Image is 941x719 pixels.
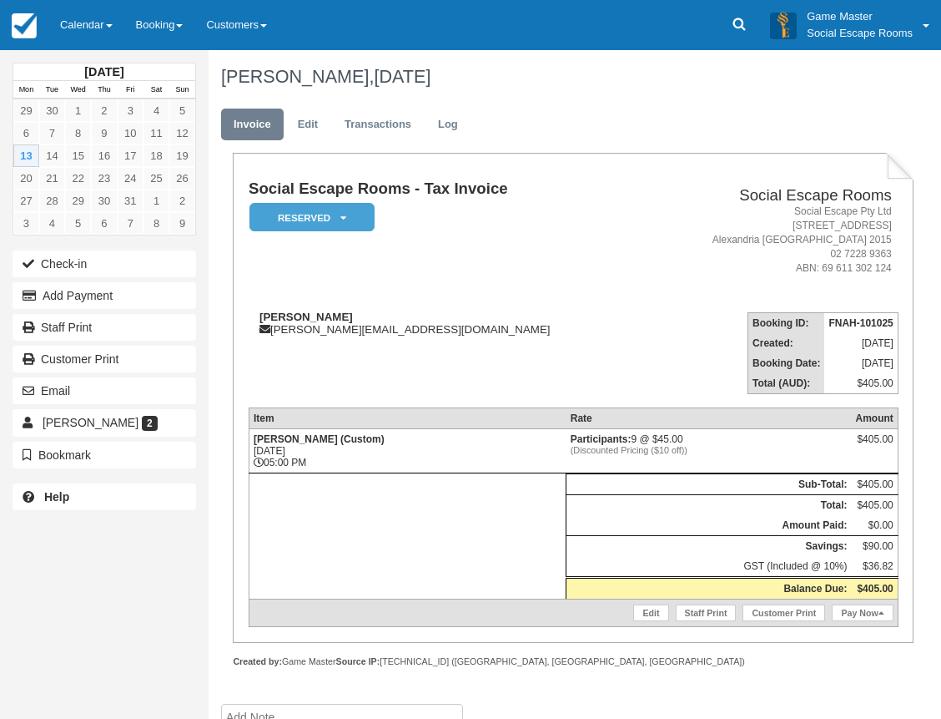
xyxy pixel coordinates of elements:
th: Booking ID: [748,313,825,334]
div: [PERSON_NAME][EMAIL_ADDRESS][DOMAIN_NAME] [249,311,645,336]
button: Add Payment [13,282,196,309]
a: Invoice [221,109,284,141]
a: Customer Print [742,605,825,621]
th: Item [249,408,566,429]
a: 16 [91,144,117,167]
span: 2 [142,416,158,431]
a: [PERSON_NAME] 2 [13,409,196,436]
button: Email [13,377,196,404]
a: Pay Now [832,605,893,621]
img: A3 [770,12,797,38]
span: [DATE] [374,66,430,87]
span: [PERSON_NAME] [43,416,138,429]
h1: [PERSON_NAME], [221,67,902,87]
a: Staff Print [13,314,196,341]
a: 8 [65,122,91,144]
a: 30 [91,190,117,212]
a: 6 [91,212,117,235]
a: Help [13,484,196,510]
th: Sub-Total: [566,474,852,495]
strong: [PERSON_NAME] (Custom) [254,433,385,445]
strong: [PERSON_NAME] [259,311,353,323]
h1: Social Escape Rooms - Tax Invoice [249,180,645,198]
th: Savings: [566,536,852,557]
a: 9 [91,122,117,144]
a: 22 [65,167,91,190]
th: Total (AUD): [748,373,825,394]
a: 6 [13,122,39,144]
a: Edit [285,109,330,141]
a: 18 [143,144,169,167]
td: $405.00 [824,373,898,394]
a: Edit [633,605,668,621]
a: Staff Print [676,605,737,621]
a: 25 [143,167,169,190]
td: $90.00 [851,536,898,557]
a: Customer Print [13,346,196,372]
a: 30 [39,99,65,122]
a: 7 [118,212,143,235]
th: Sun [169,81,195,99]
a: 24 [118,167,143,190]
td: 9 @ $45.00 [566,429,852,473]
th: Balance Due: [566,578,852,600]
a: 3 [118,99,143,122]
a: 21 [39,167,65,190]
a: 14 [39,144,65,167]
em: (Discounted Pricing ($10 off)) [571,445,848,455]
th: Amount [851,408,898,429]
a: 4 [39,212,65,235]
a: 29 [13,99,39,122]
td: [DATE] [824,333,898,353]
a: 5 [169,99,195,122]
td: $36.82 [851,556,898,578]
strong: Participants [571,433,632,445]
td: $405.00 [851,474,898,495]
th: Total: [566,495,852,516]
address: Social Escape Pty Ltd [STREET_ADDRESS] Alexandria [GEOGRAPHIC_DATA] 2015 02 7228 9363 ABN: 69 611... [652,205,892,276]
th: Thu [91,81,117,99]
th: Created: [748,333,825,353]
th: Wed [65,81,91,99]
strong: $405.00 [857,583,893,595]
a: 4 [143,99,169,122]
a: Reserved [249,202,369,233]
a: 15 [65,144,91,167]
td: [DATE] [824,353,898,373]
a: 3 [13,212,39,235]
a: 29 [65,190,91,212]
a: 13 [13,144,39,167]
th: Amount Paid: [566,515,852,536]
td: GST (Included @ 10%) [566,556,852,578]
td: $405.00 [851,495,898,516]
a: 2 [91,99,117,122]
strong: [DATE] [84,65,123,78]
button: Bookmark [13,442,196,468]
th: Mon [13,81,39,99]
strong: Source IP: [336,656,380,666]
a: 10 [118,122,143,144]
th: Booking Date: [748,353,825,373]
a: 27 [13,190,39,212]
a: 19 [169,144,195,167]
a: 28 [39,190,65,212]
p: Game Master [807,8,913,25]
th: Sat [143,81,169,99]
a: 12 [169,122,195,144]
button: Check-in [13,251,196,277]
a: 9 [169,212,195,235]
a: 8 [143,212,169,235]
strong: FNAH-101025 [828,317,893,329]
a: 17 [118,144,143,167]
a: 1 [143,190,169,212]
a: 11 [143,122,169,144]
a: 1 [65,99,91,122]
a: 5 [65,212,91,235]
th: Tue [39,81,65,99]
b: Help [44,490,69,504]
strong: Created by: [233,656,282,666]
a: Transactions [332,109,424,141]
a: Log [425,109,470,141]
em: Reserved [249,203,375,232]
div: $405.00 [855,433,893,458]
